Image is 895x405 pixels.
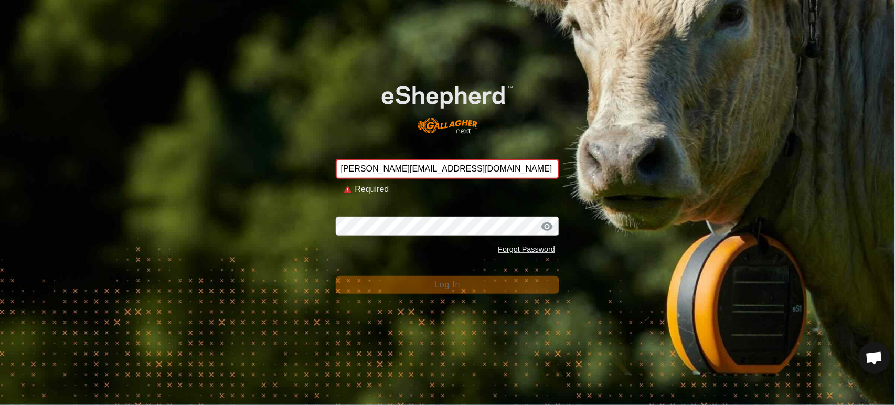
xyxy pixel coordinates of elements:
[434,280,460,289] span: Log In
[498,245,555,253] a: Forgot Password
[355,183,551,196] div: Required
[336,276,560,294] button: Log In
[358,67,537,143] img: E-shepherd Logo
[859,342,890,374] div: Open chat
[336,159,560,179] input: Email Address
